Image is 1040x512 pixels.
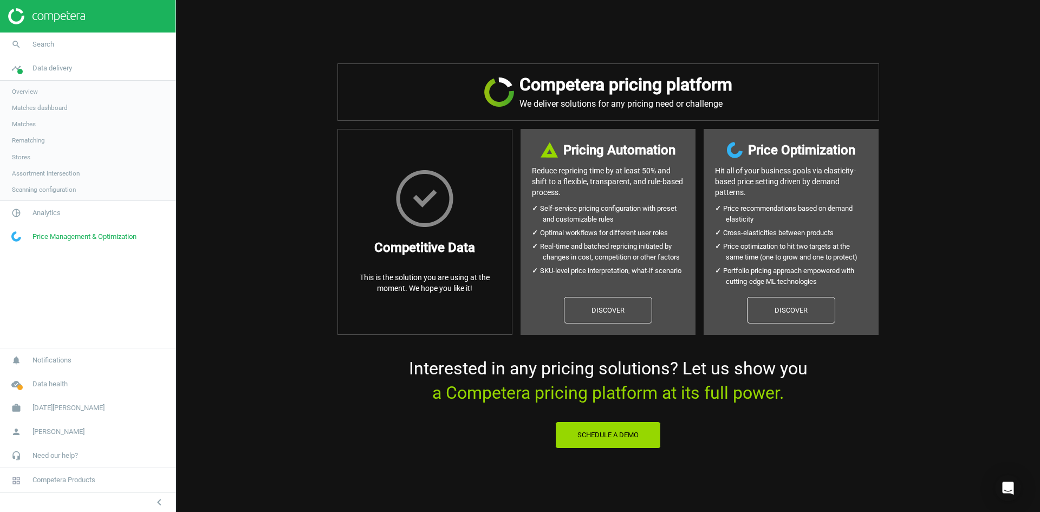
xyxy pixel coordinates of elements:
[32,451,78,461] span: Need our help?
[543,241,684,263] li: Real-time and batched repricing initiated by changes in cost, competition or other factors
[564,297,652,324] a: Discover
[32,208,61,218] span: Analytics
[396,170,453,227] img: HxscrLsMTvcLXxPnqlhRQhRi+upeiQYiT7g7j1jdpu6T9n6zgWWHzG7gAAAABJRU5ErkJggg==
[543,203,684,225] li: Self-service pricing configuration with preset and customizable rules
[6,398,27,418] i: work
[6,58,27,79] i: timeline
[6,422,27,442] i: person
[541,142,558,158] img: DI+PfHAOTJwAAAAASUVORK5CYII=
[484,77,514,107] img: JRVR7TKHubxRX4WiWFsHXLVQu3oYgKr0EdU6k5jjvBYYAAAAAElFTkSuQmCC
[32,475,95,485] span: Competera Products
[32,379,68,389] span: Data health
[32,232,136,242] span: Price Management & Optimization
[748,140,855,160] h3: Price Optimization
[12,136,45,145] span: Rematching
[726,203,867,225] li: Price recommendations based on demand elasticity
[519,75,732,95] h2: Competera pricing platform
[337,357,879,405] p: Interested in any pricing solutions? Let us show you
[12,169,80,178] span: Assortment intersection
[6,445,27,466] i: headset_mic
[349,272,501,294] p: This is the solution you are using at the moment. We hope you like it!
[532,165,684,198] p: Reduce repricing time by at least 50% and shift to a flexible, transparent, and rule-based process.
[12,185,76,194] span: Scanning configuration
[153,496,166,509] i: chevron_left
[519,99,732,109] p: We deliver solutions for any pricing need or challenge
[11,231,21,242] img: wGWNvw8QSZomAAAAABJRU5ErkJggg==
[32,403,105,413] span: [DATE][PERSON_NAME]
[6,374,27,394] i: cloud_done
[12,87,38,96] span: Overview
[32,63,72,73] span: Data delivery
[727,142,743,158] img: wGWNvw8QSZomAAAAABJRU5ErkJggg==
[555,422,661,449] button: Schedule a Demo
[6,350,27,371] i: notifications
[12,103,68,112] span: Matches dashboard
[726,228,867,238] li: Cross-elasticities between products
[374,238,475,257] h3: Competitive Data
[8,8,85,24] img: ajHJNr6hYgQAAAAASUVORK5CYII=
[726,241,867,263] li: Price optimization to hit two targets at the same time (one to grow and one to protect)
[747,297,835,324] a: Discover
[32,355,71,365] span: Notifications
[12,153,30,161] span: Stores
[12,120,36,128] span: Matches
[6,203,27,223] i: pie_chart_outlined
[6,34,27,55] i: search
[543,228,684,238] li: Optimal workflows for different user roles
[726,265,867,287] li: Portfolio pricing approach empowered with cutting-edge ML technologies
[32,40,54,49] span: Search
[32,427,84,437] span: [PERSON_NAME]
[995,475,1021,501] div: Open Intercom Messenger
[715,165,867,198] p: Hit all of your business goals via elasticity- based price setting driven by demand patterns.
[432,383,784,403] span: a Competera pricing platform at its full power.
[543,265,684,276] li: SKU-level price interpretation, what-if scenario
[563,140,675,160] h3: Pricing Automation
[146,495,173,509] button: chevron_left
